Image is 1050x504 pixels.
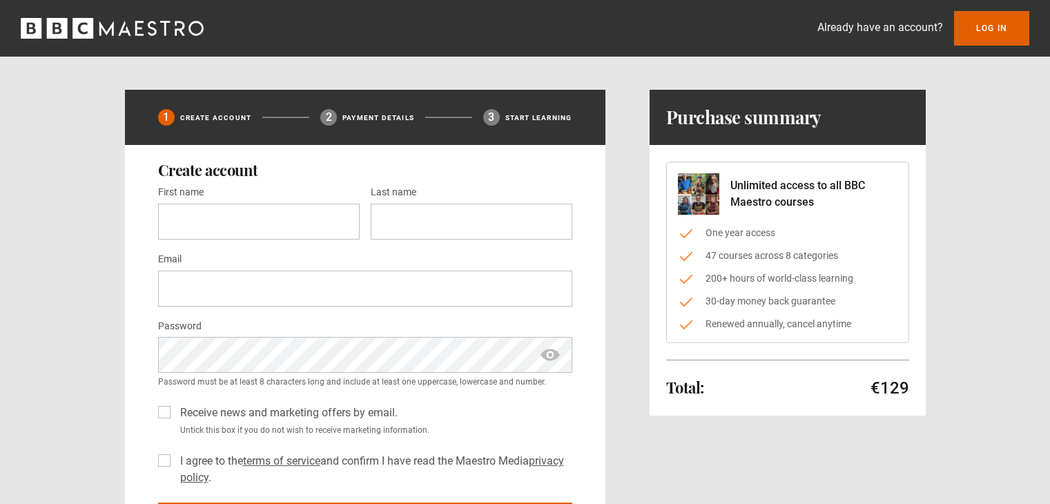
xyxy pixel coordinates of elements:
[505,113,572,123] p: Start learning
[243,454,320,467] a: terms of service
[158,184,204,201] label: First name
[175,453,572,486] label: I agree to the and confirm I have read the Maestro Media .
[678,226,897,240] li: One year access
[483,109,500,126] div: 3
[180,113,252,123] p: Create Account
[678,271,897,286] li: 200+ hours of world-class learning
[817,19,943,36] p: Already have an account?
[678,317,897,331] li: Renewed annually, cancel anytime
[21,18,204,39] svg: BBC Maestro
[158,162,572,178] h2: Create account
[539,337,561,373] span: show password
[320,109,337,126] div: 2
[158,376,572,388] small: Password must be at least 8 characters long and include at least one uppercase, lowercase and num...
[175,424,572,436] small: Untick this box if you do not wish to receive marketing information.
[666,106,821,128] h1: Purchase summary
[678,249,897,263] li: 47 courses across 8 categories
[678,294,897,309] li: 30-day money back guarantee
[730,177,897,211] p: Unlimited access to all BBC Maestro courses
[158,251,182,268] label: Email
[158,109,175,126] div: 1
[954,11,1029,46] a: Log In
[371,184,416,201] label: Last name
[175,405,398,421] label: Receive news and marketing offers by email.
[666,379,704,396] h2: Total:
[342,113,414,123] p: Payment details
[158,318,202,335] label: Password
[871,377,909,399] p: €129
